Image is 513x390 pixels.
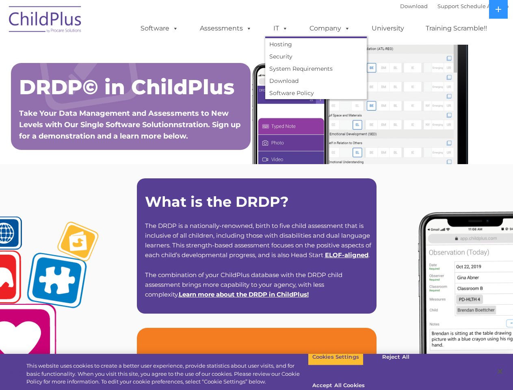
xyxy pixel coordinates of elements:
a: Training Scramble!! [418,20,495,37]
img: ChildPlus by Procare Solutions [5,0,86,41]
span: The DRDP is a nationally-renowned, birth to five child assessment that is inclusive of all childr... [145,222,371,259]
a: Hosting [265,38,367,50]
font: | [400,3,509,9]
a: Learn more about the DRDP in ChildPlus [179,290,307,298]
button: Reject All [370,349,421,366]
a: System Requirements [265,63,367,75]
a: Software Policy [265,87,367,99]
strong: What is the DRDP? [145,193,289,210]
a: Company [301,20,358,37]
a: Assessments [192,20,260,37]
button: Cookies Settings [308,349,364,366]
a: Support [437,3,459,9]
span: Take Your Data Management and Assessments to New Levels with Our Single Software Solutionnstratio... [19,109,240,141]
a: Download [265,75,367,87]
a: University [364,20,412,37]
span: DRDP© in ChildPlus [19,75,234,100]
a: ELOF-aligned [325,251,368,259]
a: Download [400,3,428,9]
span: The combination of your ChildPlus database with the DRDP child assessment brings more capability ... [145,271,342,298]
a: Schedule A Demo [461,3,509,9]
a: Security [265,50,367,63]
button: Close [491,362,509,380]
span: ! [179,290,309,298]
a: Software [132,20,186,37]
div: This website uses cookies to create a better user experience, provide statistics about user visit... [26,362,308,386]
a: IT [265,20,296,37]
